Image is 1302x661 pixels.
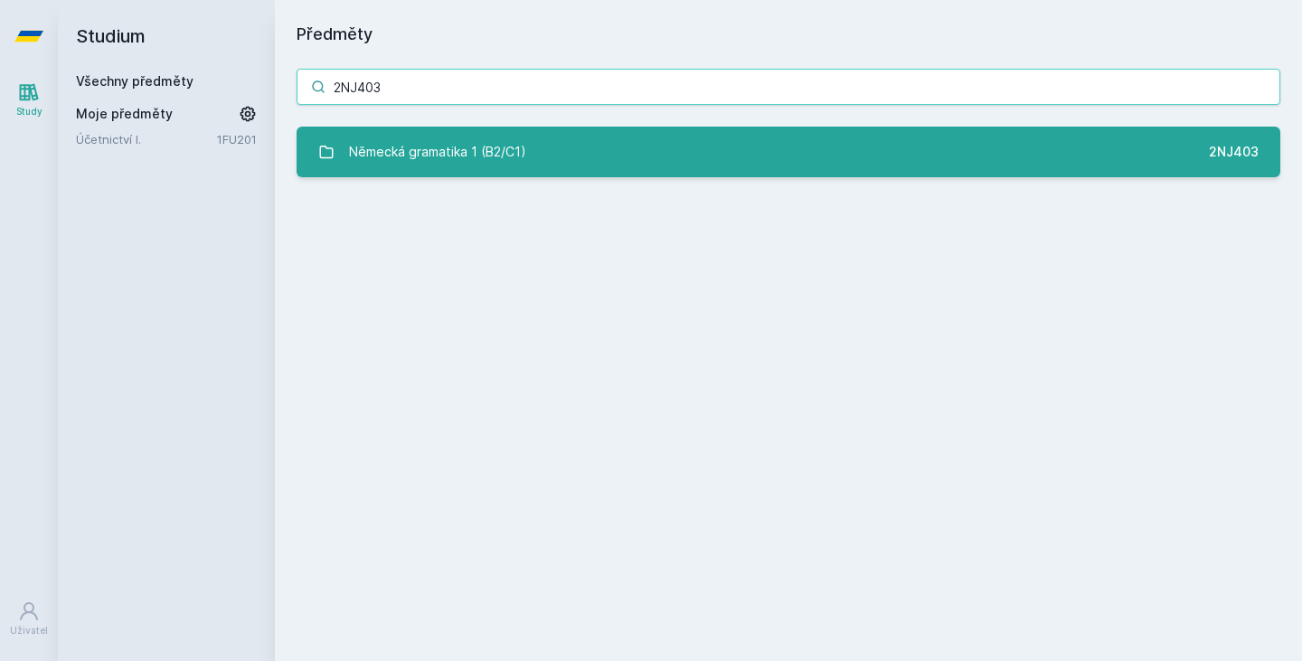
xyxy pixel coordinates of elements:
[1209,143,1259,161] div: 2NJ403
[349,134,526,170] div: Německá gramatika 1 (B2/C1)
[297,69,1280,105] input: Název nebo ident předmětu…
[4,591,54,647] a: Uživatel
[297,127,1280,177] a: Německá gramatika 1 (B2/C1) 2NJ403
[76,130,217,148] a: Účetnictví I.
[297,22,1280,47] h1: Předměty
[76,105,173,123] span: Moje předměty
[4,72,54,127] a: Study
[76,73,193,89] a: Všechny předměty
[10,624,48,637] div: Uživatel
[217,132,257,146] a: 1FU201
[16,105,42,118] div: Study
